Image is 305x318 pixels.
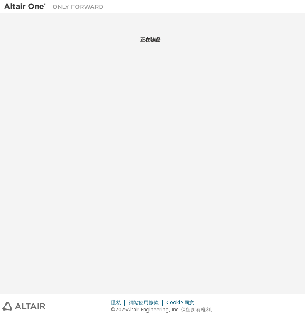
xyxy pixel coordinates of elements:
[129,299,159,306] font: 網站使用條款
[4,2,108,11] img: 牽牛星一號
[111,306,115,313] font: ©
[166,299,194,306] font: Cookie 同意
[111,299,121,306] font: 隱私
[127,306,216,313] font: Altair Engineering, Inc. 保留所有權利。
[115,306,127,313] font: 2025
[140,36,165,43] font: 正在驗證...
[2,302,45,311] img: altair_logo.svg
